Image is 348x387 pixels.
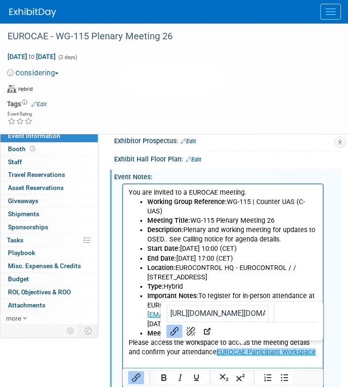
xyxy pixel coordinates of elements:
button: Italic [172,371,188,384]
td: Tags [7,99,47,109]
span: Misc. Expenses & Credits [8,262,81,270]
span: Sponsorships [8,223,48,231]
a: Shipments [0,208,98,220]
div: EUROCAE - WG-115 Plenary Meeting 26 [4,28,329,45]
span: Attachments [8,301,45,309]
div: Exhibitor Prospectus: [114,134,341,146]
button: Link [167,325,182,338]
a: Giveaways [0,195,98,207]
a: Event Information [0,130,98,142]
button: Bold [156,371,172,384]
button: Open link [199,325,215,338]
span: more [6,314,21,322]
span: [DATE] [DATE] [7,52,56,61]
div: Event Notes: [114,170,341,182]
a: Travel Reservations [0,168,98,181]
div: Event Format [7,84,33,93]
button: Underline [188,371,204,384]
img: ExhibitDay [9,8,56,17]
a: more [0,312,98,325]
span: Booth not reserved yet [28,145,37,152]
button: Numbered list [260,371,276,384]
a: Edit [181,138,196,145]
td: Toggle Event Tabs [79,325,98,337]
button: Subscript [216,371,232,384]
div: Event Format [7,84,329,98]
a: ROI, Objectives & ROO [0,286,98,299]
a: Misc. Expenses & Credits [0,260,98,272]
a: Sponsorships [0,221,98,234]
span: Budget [8,275,29,283]
td: Personalize Event Tab Strip [63,325,79,337]
span: Asset Reservations [8,184,64,191]
button: Insert/edit link [128,371,144,384]
button: Superscript [232,371,248,384]
button: Bullet list [276,371,292,384]
span: Tasks [7,236,23,244]
div: Event Rating [7,112,33,117]
a: Tasks [0,234,98,247]
a: Edit [186,156,201,163]
button: Remove link [183,325,199,338]
span: Staff [8,158,22,166]
span: Playbook [8,249,35,256]
a: Asset Reservations [0,182,98,194]
button: Considering [7,68,62,78]
a: Playbook [0,247,98,259]
iframe: Rich Text Area [123,184,323,380]
button: Menu [320,4,341,20]
a: Booth [0,143,98,155]
span: Giveaways [8,197,38,204]
a: Budget [0,273,98,285]
span: Travel Reservations [8,171,65,178]
span: (2 days) [58,54,77,60]
div: Hybrid [18,86,33,93]
a: Edit [31,101,47,108]
div: Exhibit Hall Floor Plan: [114,152,341,164]
span: ROI, Objectives & ROO [8,288,71,296]
img: Format-Hybrid.png [7,85,16,93]
span: Shipments [8,210,39,218]
a: Staff [0,156,98,168]
span: Booth [8,145,37,153]
a: Attachments [0,299,98,312]
input: Link [167,305,268,322]
span: Event Information [8,132,60,139]
span: to [27,53,36,60]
